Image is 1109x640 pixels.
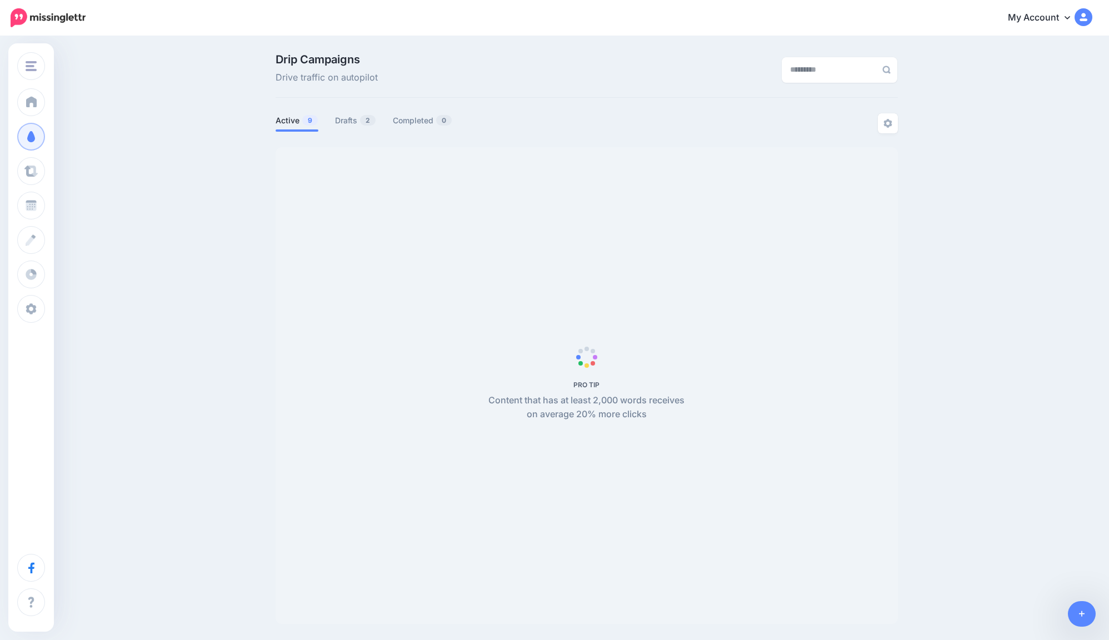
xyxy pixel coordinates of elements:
[482,393,691,422] p: Content that has at least 2,000 words receives on average 20% more clicks
[360,115,376,126] span: 2
[882,66,891,74] img: search-grey-6.png
[436,115,452,126] span: 0
[276,114,318,127] a: Active9
[997,4,1092,32] a: My Account
[276,71,378,85] span: Drive traffic on autopilot
[335,114,376,127] a: Drafts2
[302,115,318,126] span: 9
[11,8,86,27] img: Missinglettr
[482,381,691,389] h5: PRO TIP
[883,119,892,128] img: settings-grey.png
[393,114,452,127] a: Completed0
[26,61,37,71] img: menu.png
[276,54,378,65] span: Drip Campaigns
